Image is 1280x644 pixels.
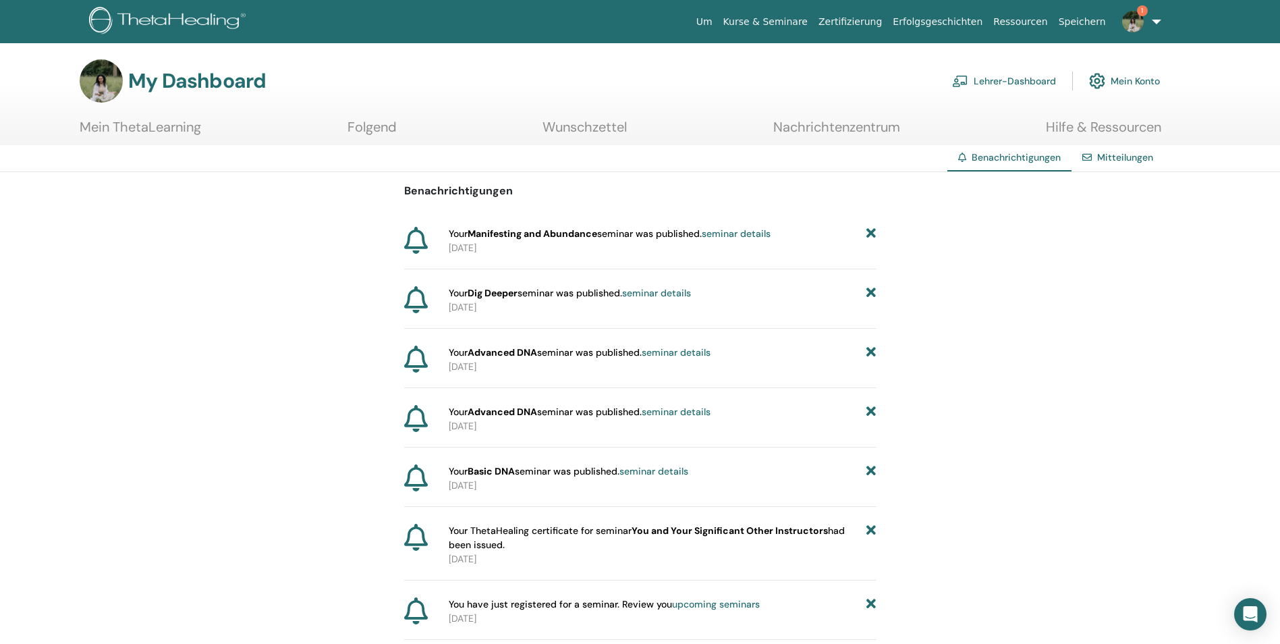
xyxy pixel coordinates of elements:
span: Your seminar was published. [449,286,691,300]
img: default.jpg [1122,11,1144,32]
span: Your seminar was published. [449,464,688,479]
a: Speichern [1053,9,1111,34]
strong: Dig Deeper [468,287,518,299]
span: Your seminar was published. [449,405,711,419]
p: [DATE] [449,552,876,566]
a: Nachrichtenzentrum [773,119,900,145]
a: Mein Konto [1089,66,1160,96]
a: Kurse & Seminare [718,9,813,34]
a: Um [691,9,718,34]
span: Your seminar was published. [449,346,711,360]
img: cog.svg [1089,70,1105,92]
p: [DATE] [449,300,876,315]
img: default.jpg [80,59,123,103]
p: [DATE] [449,360,876,374]
p: [DATE] [449,479,876,493]
div: Open Intercom Messenger [1234,598,1267,630]
a: Wunschzettel [542,119,627,145]
a: seminar details [642,346,711,358]
a: seminar details [619,465,688,477]
strong: Basic DNA [468,465,515,477]
span: Your seminar was published. [449,227,771,241]
a: Zertifizierung [813,9,887,34]
a: Lehrer-Dashboard [952,66,1056,96]
p: [DATE] [449,241,876,255]
a: seminar details [702,227,771,240]
strong: Manifesting and Abundance [468,227,597,240]
a: seminar details [622,287,691,299]
b: You and Your Significant Other Instructors [632,525,828,537]
a: Ressourcen [988,9,1053,34]
img: chalkboard-teacher.svg [952,75,968,87]
a: upcoming seminars [672,598,760,610]
a: Folgend [347,119,397,145]
span: You have just registered for a seminar. Review you [449,597,760,612]
a: Erfolgsgeschichten [887,9,988,34]
p: [DATE] [449,612,876,626]
a: Mitteilungen [1097,151,1153,163]
img: logo.png [89,7,250,37]
span: 1 [1137,5,1148,16]
p: Benachrichtigungen [404,183,876,199]
a: Mein ThetaLearning [80,119,201,145]
span: Your ThetaHealing certificate for seminar had been issued. [449,524,867,552]
h3: My Dashboard [128,69,266,93]
p: [DATE] [449,419,876,433]
strong: Advanced DNA [468,406,537,418]
a: seminar details [642,406,711,418]
a: Hilfe & Ressourcen [1046,119,1161,145]
strong: Advanced DNA [468,346,537,358]
span: Benachrichtigungen [972,151,1061,163]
